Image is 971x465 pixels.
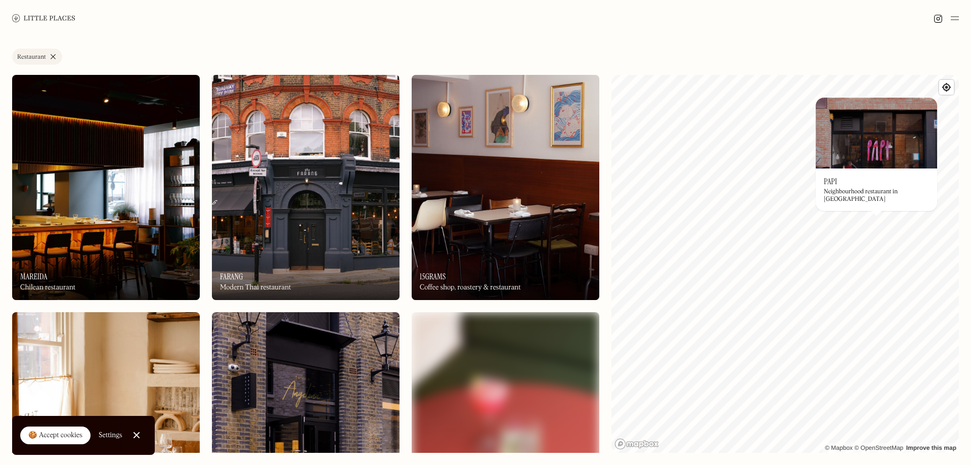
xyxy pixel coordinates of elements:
a: PapiPapiPapiNeighbourhood restaurant in [GEOGRAPHIC_DATA] [816,98,937,211]
a: Mapbox homepage [614,438,659,450]
div: Close Cookie Popup [136,435,137,436]
div: Modern Thai restaurant [220,283,291,292]
a: Close Cookie Popup [126,425,147,445]
canvas: Map [611,75,959,453]
a: MareidaMareidaMareidaChilean restaurant [12,75,200,300]
a: Restaurant [12,49,62,65]
a: 🍪 Accept cookies [20,427,91,445]
a: Settings [99,424,122,447]
a: FarangFarangFarangModern Thai restaurant [212,75,400,300]
div: Coffee shop, roastery & restaurant [420,283,521,292]
a: OpenStreetMap [854,444,903,451]
h3: Farang [220,272,243,281]
img: Mareida [12,75,200,300]
div: 🍪 Accept cookies [28,431,82,441]
button: Find my location [939,80,954,95]
div: Restaurant [17,54,46,60]
a: Mapbox [825,444,853,451]
img: Papi [816,98,937,168]
a: Improve this map [906,444,956,451]
h3: Mareida [20,272,48,281]
div: Chilean restaurant [20,283,75,292]
h3: Papi [824,177,837,186]
div: Neighbourhood restaurant in [GEOGRAPHIC_DATA] [824,188,929,203]
img: 15grams [412,75,599,300]
div: Settings [99,432,122,439]
a: 15grams15grams15gramsCoffee shop, roastery & restaurant [412,75,599,300]
img: Farang [212,75,400,300]
h3: 15grams [420,272,446,281]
